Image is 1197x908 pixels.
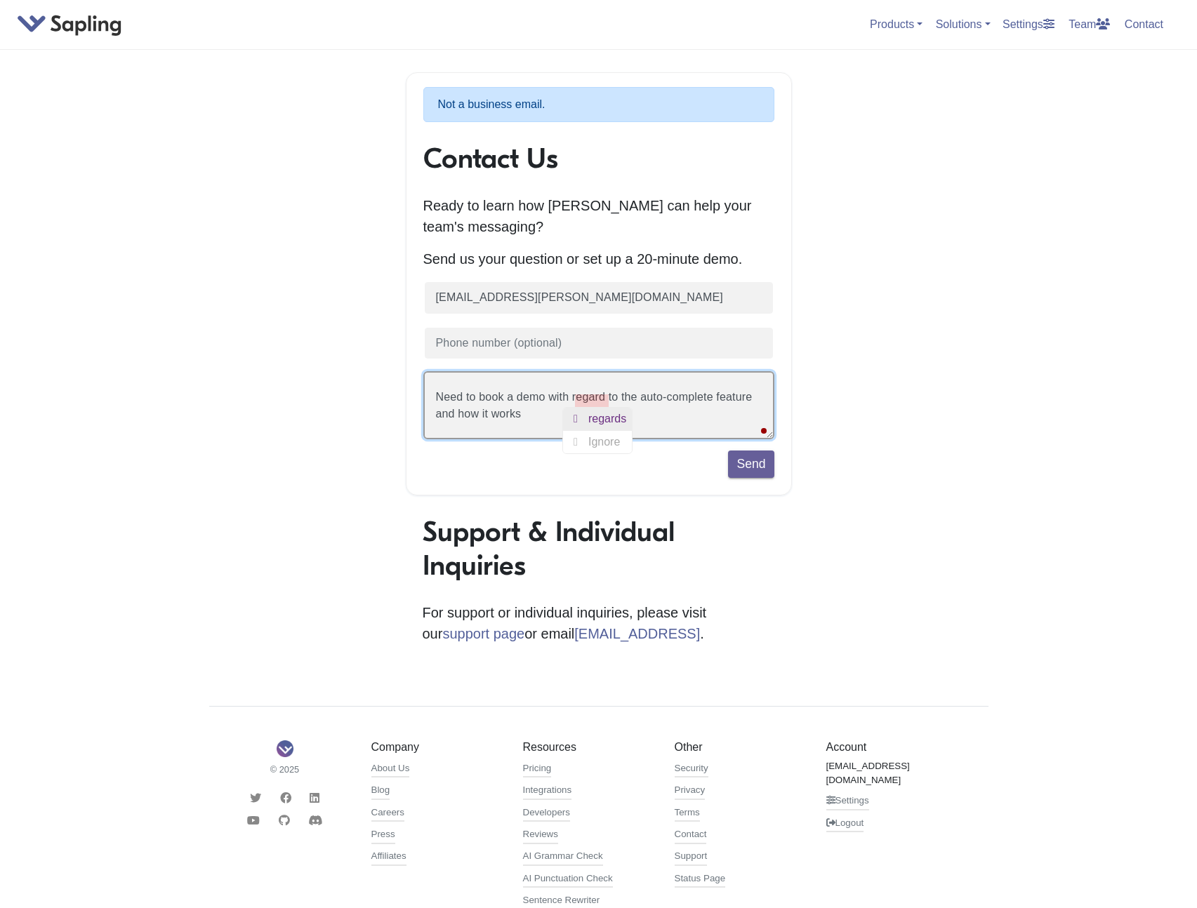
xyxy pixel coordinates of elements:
[423,142,774,175] h1: Contact Us
[826,740,957,754] h5: Account
[523,783,572,800] a: Integrations
[371,740,502,754] h5: Company
[523,849,603,866] a: AI Grammar Check
[423,195,774,237] p: Ready to learn how [PERSON_NAME] can help your team's messaging?
[675,761,708,778] a: Security
[523,761,552,778] a: Pricing
[523,806,570,822] a: Developers
[250,792,261,803] i: Twitter
[523,872,613,888] a: AI Punctuation Check
[247,815,260,826] i: Youtube
[826,816,864,833] a: Logout
[423,248,774,269] p: Send us your question or set up a 20-minute demo.
[523,827,558,844] a: Reviews
[371,783,390,800] a: Blog
[675,783,706,800] a: Privacy
[279,815,290,826] i: Github
[675,849,708,866] a: Support
[675,806,700,822] a: Terms
[310,792,319,803] i: LinkedIn
[675,827,707,844] a: Contact
[574,626,700,641] a: [EMAIL_ADDRESS]
[1119,13,1169,36] a: Contact
[371,827,395,844] a: Press
[371,761,410,778] a: About Us
[423,87,774,122] p: Not a business email.
[308,815,322,826] i: Discord
[997,13,1060,36] a: Settings
[423,326,774,361] input: Phone number (optional)
[936,18,991,30] a: Solutions
[423,281,774,315] input: Business email (required)
[1063,13,1116,36] a: Team
[371,849,406,866] a: Affiliates
[442,626,524,641] a: support page
[220,763,350,776] small: © 2025
[523,740,654,754] h5: Resources
[826,794,869,810] a: Settings
[371,806,404,822] a: Careers
[423,602,775,644] p: For support or individual inquiries, please visit our or email .
[826,759,957,789] a: [EMAIL_ADDRESS][DOMAIN_NAME]
[423,515,775,582] h1: Support & Individual Inquiries
[870,18,922,30] a: Products
[675,872,726,888] a: Status Page
[277,740,293,757] img: Sapling Logo
[728,450,774,477] button: Send
[280,792,291,803] i: Facebook
[675,740,805,754] h5: Other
